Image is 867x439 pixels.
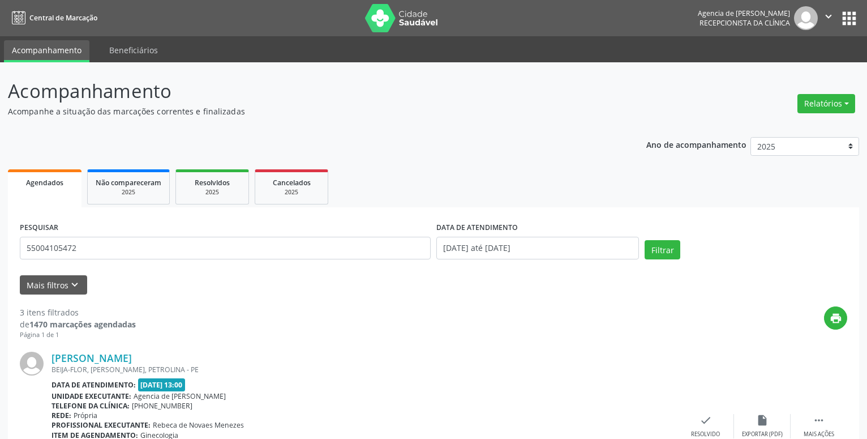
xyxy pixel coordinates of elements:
[797,94,855,113] button: Relatórios
[29,319,136,330] strong: 1470 marcações agendadas
[699,414,712,427] i: check
[20,330,136,340] div: Página 1 de 1
[138,378,186,391] span: [DATE] 13:00
[51,380,136,390] b: Data de atendimento:
[822,10,835,23] i: 
[96,178,161,187] span: Não compareceram
[51,401,130,411] b: Telefone da clínica:
[794,6,818,30] img: img
[134,391,226,401] span: Agencia de [PERSON_NAME]
[263,188,320,197] div: 2025
[74,411,97,420] span: Própria
[20,219,58,237] label: PESQUISAR
[824,306,847,330] button: print
[20,352,44,376] img: img
[742,431,783,438] div: Exportar (PDF)
[29,13,97,23] span: Central de Marcação
[195,178,230,187] span: Resolvidos
[96,188,161,197] div: 2025
[20,306,136,318] div: 3 itens filtrados
[101,40,166,60] a: Beneficiários
[646,137,746,151] p: Ano de acompanhamento
[20,275,87,295] button: Mais filtroskeyboard_arrow_down
[436,219,518,237] label: DATA DE ATENDIMENTO
[20,237,431,259] input: Nome, código do beneficiário ou CPF
[691,431,720,438] div: Resolvido
[839,8,859,28] button: apps
[8,77,604,105] p: Acompanhamento
[830,312,842,325] i: print
[26,178,63,187] span: Agendados
[698,8,790,18] div: Agencia de [PERSON_NAME]
[132,401,192,411] span: [PHONE_NUMBER]
[51,411,71,420] b: Rede:
[4,40,89,62] a: Acompanhamento
[68,279,81,291] i: keyboard_arrow_down
[436,237,639,259] input: Selecione um intervalo
[51,352,132,364] a: [PERSON_NAME]
[273,178,311,187] span: Cancelados
[51,365,677,374] div: BEIJA-FLOR, [PERSON_NAME], PETROLINA - PE
[818,6,839,30] button: 
[813,414,825,427] i: 
[153,420,244,430] span: Rebeca de Novaes Menezes
[20,318,136,330] div: de
[8,105,604,117] p: Acompanhe a situação das marcações correntes e finalizadas
[51,391,131,401] b: Unidade executante:
[8,8,97,27] a: Central de Marcação
[184,188,241,197] div: 2025
[756,414,769,427] i: insert_drive_file
[804,431,834,438] div: Mais ações
[645,240,680,259] button: Filtrar
[699,18,790,28] span: Recepcionista da clínica
[51,420,151,430] b: Profissional executante:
